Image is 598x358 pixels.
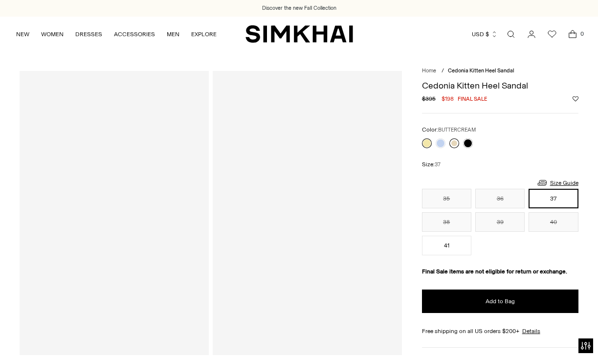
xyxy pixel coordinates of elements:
a: Cedonia Kitten Heel Sandal [20,71,209,355]
span: Cedonia Kitten Heel Sandal [448,67,514,74]
div: Free shipping on all US orders $200+ [422,327,578,336]
a: Open cart modal [563,24,582,44]
button: 35 [422,189,471,208]
iframe: Sign Up via Text for Offers [8,321,98,350]
a: Details [522,327,540,336]
button: 41 [422,236,471,255]
label: Color: [422,125,476,134]
span: BUTTERCREAM [438,127,476,133]
button: Add to Bag [422,290,578,313]
s: $395 [422,94,436,103]
button: Add to Wishlist [573,96,578,102]
a: MEN [167,23,179,45]
button: 40 [529,212,578,232]
a: Discover the new Fall Collection [262,4,336,12]
button: 36 [475,189,525,208]
a: DRESSES [75,23,102,45]
button: 38 [422,212,471,232]
a: Go to the account page [522,24,541,44]
label: Size: [422,160,441,169]
span: 37 [435,161,441,168]
a: NEW [16,23,29,45]
a: Size Guide [536,177,578,189]
a: Cedonia Kitten Heel Sandal [213,71,402,355]
button: USD $ [472,23,498,45]
h1: Cedonia Kitten Heel Sandal [422,81,578,90]
nav: breadcrumbs [422,67,578,75]
strong: Final Sale items are not eligible for return or exchange. [422,268,567,275]
div: / [442,67,444,75]
span: Add to Bag [486,297,515,306]
button: 37 [529,189,578,208]
a: SIMKHAI [245,24,353,44]
a: Open search modal [501,24,521,44]
a: EXPLORE [191,23,217,45]
button: 39 [475,212,525,232]
span: 0 [577,29,586,38]
span: $198 [442,94,454,103]
a: Wishlist [542,24,562,44]
a: ACCESSORIES [114,23,155,45]
a: WOMEN [41,23,64,45]
a: Home [422,67,436,74]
